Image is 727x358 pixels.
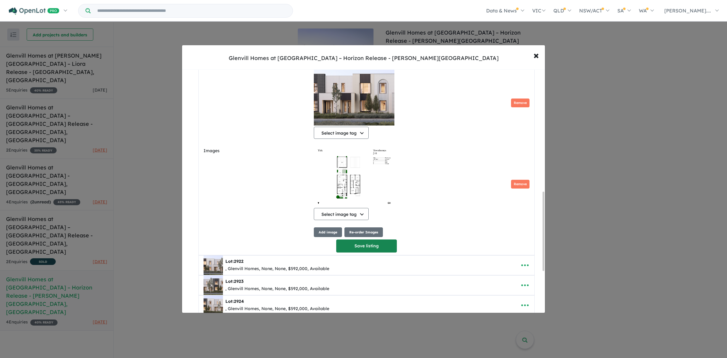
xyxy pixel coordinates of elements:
img: Glenvill Homes at Ashbury Estate – Horizon Release - Armstrong Creek - Lot 2921 [314,146,395,207]
span: 2922 [234,259,244,264]
img: Glenvill%20Homes%20at%20Ashbury%20Estate%20---%20Horizon%20Release%20-%20Armstrong%20Creek%20-%20... [204,256,223,275]
div: , Glenvill Homes, None, None, $592,000, Available [225,265,329,273]
button: Re-order Images [344,227,383,237]
button: Select image tag [314,127,369,139]
button: Remove [511,180,529,189]
span: 2924 [234,299,244,304]
label: Images [204,147,311,155]
img: Glenvill Homes at Ashbury Estate – Horizon Release - Armstrong Creek - Lot 2921 [314,65,395,125]
img: Glenvill%20Homes%20at%20Ashbury%20Estate%20---%20Horizon%20Release%20-%20Armstrong%20Creek%20-%20... [204,296,223,315]
button: Remove [511,99,529,107]
img: Glenvill%20Homes%20at%20Ashbury%20Estate%20---%20Horizon%20Release%20-%20Armstrong%20Creek%20-%20... [204,276,223,295]
input: Try estate name, suburb, builder or developer [92,4,291,17]
button: Save listing [336,239,397,253]
img: Openlot PRO Logo White [9,7,59,15]
b: Lot: [225,259,244,264]
span: × [533,49,539,62]
div: , Glenvill Homes, None, None, $592,000, Available [225,285,329,293]
span: 2923 [234,279,244,284]
div: Glenvill Homes at [GEOGRAPHIC_DATA] – Horizon Release - [PERSON_NAME][GEOGRAPHIC_DATA] [229,54,499,62]
button: Add image [314,227,342,237]
b: Lot: [225,279,244,284]
span: [PERSON_NAME].... [664,8,711,14]
div: , Glenvill Homes, None, None, $592,000, Available [225,305,329,313]
button: Select image tag [314,208,369,220]
b: Lot: [225,299,244,304]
